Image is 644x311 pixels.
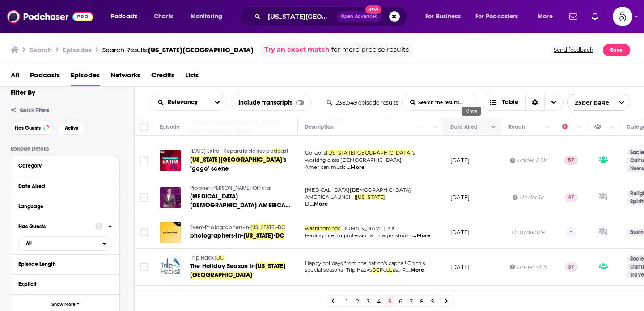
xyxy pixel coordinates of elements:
[276,224,278,231] span: -
[190,262,255,270] span: The Holiday Season in
[111,10,137,23] span: Podcasts
[430,122,441,133] button: Column Actions
[407,296,415,307] a: 7
[190,255,216,261] span: Trip Hacks
[531,9,564,24] button: open menu
[538,10,553,23] span: More
[105,9,149,24] button: open menu
[562,122,575,132] div: Power Score
[425,10,461,23] span: For Business
[594,122,607,132] div: Has Guests
[613,7,632,26] span: Logged in as Spiral5-G2
[190,262,297,280] a: The Holiday Season in[US_STATE][GEOGRAPHIC_DATA]
[190,254,297,262] a: Trip HacksDC
[7,8,93,25] img: Podchaser - Follow, Share and Rate Podcasts
[216,255,224,261] span: DC
[341,14,378,19] span: Open Advanced
[190,147,297,155] a: [DATE] Extra - Separate stories podcast
[274,148,280,154] span: dc
[190,155,297,173] a: [US_STATE][GEOGRAPHIC_DATA]'s "gogo" scene
[190,156,283,164] span: [US_STATE][GEOGRAPHIC_DATA]
[154,10,173,23] span: Charts
[243,232,274,240] span: [US_STATE]
[613,7,632,26] img: User Profile
[542,122,553,133] button: Column Actions
[275,232,284,240] span: DC
[274,232,275,240] span: -
[488,122,499,133] button: Column Actions
[449,122,493,132] button: Move
[475,10,518,23] span: For Podcasters
[190,224,297,232] a: Event-Photographers-In-[US_STATE]-DC
[190,231,297,240] a: photographers-in-[US_STATE]-DC
[342,296,351,307] a: 1
[337,11,382,22] button: Open AdvancedNew
[613,7,632,26] button: Show profile menu
[190,185,297,193] a: Prophet [PERSON_NAME] Official
[428,296,437,307] a: 9
[364,296,373,307] a: 3
[190,224,250,231] span: Event-Photographers-In-
[190,192,297,210] a: [MEDICAL_DATA][DEMOGRAPHIC_DATA] AMERICA LAUNCH |
[140,263,148,271] span: Toggle select row
[148,9,178,24] a: Charts
[417,296,426,307] a: 8
[280,148,288,154] span: ast
[248,6,416,27] div: Search podcasts, credits, & more...
[305,122,334,132] div: Description
[385,296,394,307] a: 5
[190,193,290,218] span: [MEDICAL_DATA][DEMOGRAPHIC_DATA] AMERICA LAUNCH |
[250,224,276,231] span: [US_STATE]
[353,296,362,307] a: 2
[191,10,222,23] span: Monitoring
[160,122,180,132] div: Episode
[365,5,381,14] span: New
[190,185,271,191] span: Prophet [PERSON_NAME] Official
[606,122,617,133] button: Column Actions
[419,9,472,24] button: open menu
[566,9,581,24] a: Show notifications dropdown
[574,122,585,133] button: Column Actions
[264,9,337,24] input: Search podcasts, credits, & more...
[140,228,148,236] span: Toggle select row
[508,122,525,132] div: Reach
[588,9,602,24] a: Show notifications dropdown
[450,122,478,132] div: Date Aired
[374,296,383,307] a: 4
[190,148,274,154] span: [DATE] Extra - Separate stories po
[184,9,234,24] button: open menu
[140,156,148,164] span: Toggle select row
[278,224,285,231] span: DC
[140,193,148,202] span: Toggle select row
[190,156,286,172] span: 's "gogo" scene
[396,296,405,307] a: 6
[462,107,481,116] div: Move
[190,232,243,240] span: photographers-in-
[470,9,531,24] button: open menu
